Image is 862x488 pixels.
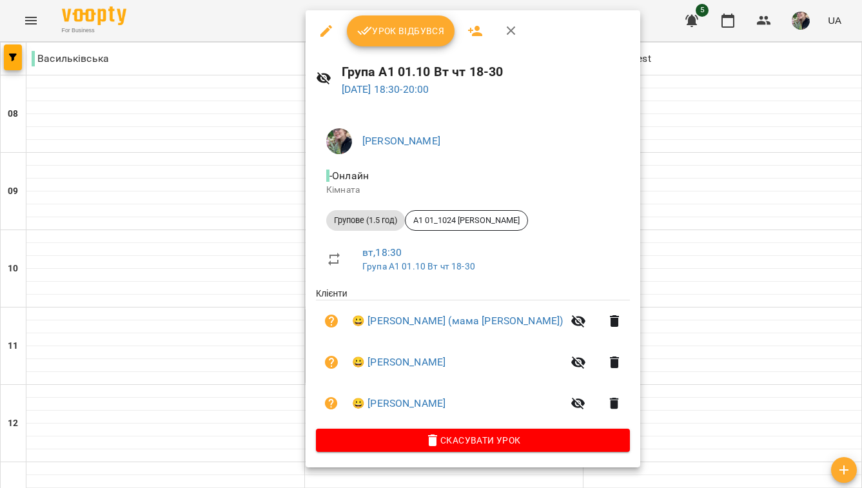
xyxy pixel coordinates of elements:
a: 😀 [PERSON_NAME] (мама [PERSON_NAME]) [352,313,563,329]
span: - Онлайн [326,170,371,182]
span: Скасувати Урок [326,433,620,448]
span: А1 01_1024 [PERSON_NAME] [406,215,527,226]
button: Візит ще не сплачено. Додати оплату? [316,306,347,337]
a: Група А1 01.10 Вт чт 18-30 [362,261,475,271]
button: Скасувати Урок [316,429,630,452]
button: Візит ще не сплачено. Додати оплату? [316,347,347,378]
button: Візит ще не сплачено. Додати оплату? [316,388,347,419]
span: Урок відбувся [357,23,445,39]
div: А1 01_1024 [PERSON_NAME] [405,210,528,231]
ul: Клієнти [316,287,630,429]
span: Групове (1.5 год) [326,215,405,226]
a: 😀 [PERSON_NAME] [352,396,446,411]
p: Кімната [326,184,620,197]
button: Урок відбувся [347,15,455,46]
a: [DATE] 18:30-20:00 [342,83,429,95]
a: [PERSON_NAME] [362,135,440,147]
a: вт , 18:30 [362,246,402,259]
img: ee1b7481cd68f5b66c71edb09350e4c2.jpg [326,128,352,154]
a: 😀 [PERSON_NAME] [352,355,446,370]
h6: Група А1 01.10 Вт чт 18-30 [342,62,630,82]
